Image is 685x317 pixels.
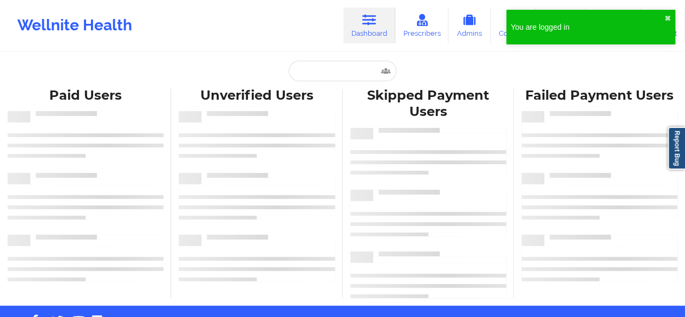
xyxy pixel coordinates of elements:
[8,87,164,104] div: Paid Users
[668,127,685,170] a: Report Bug
[491,8,536,43] a: Coaches
[343,8,395,43] a: Dashboard
[521,87,677,104] div: Failed Payment Users
[179,87,335,104] div: Unverified Users
[350,87,506,121] div: Skipped Payment Users
[511,22,664,33] div: You are logged in
[664,14,671,23] button: close
[448,8,491,43] a: Admins
[395,8,449,43] a: Prescribers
